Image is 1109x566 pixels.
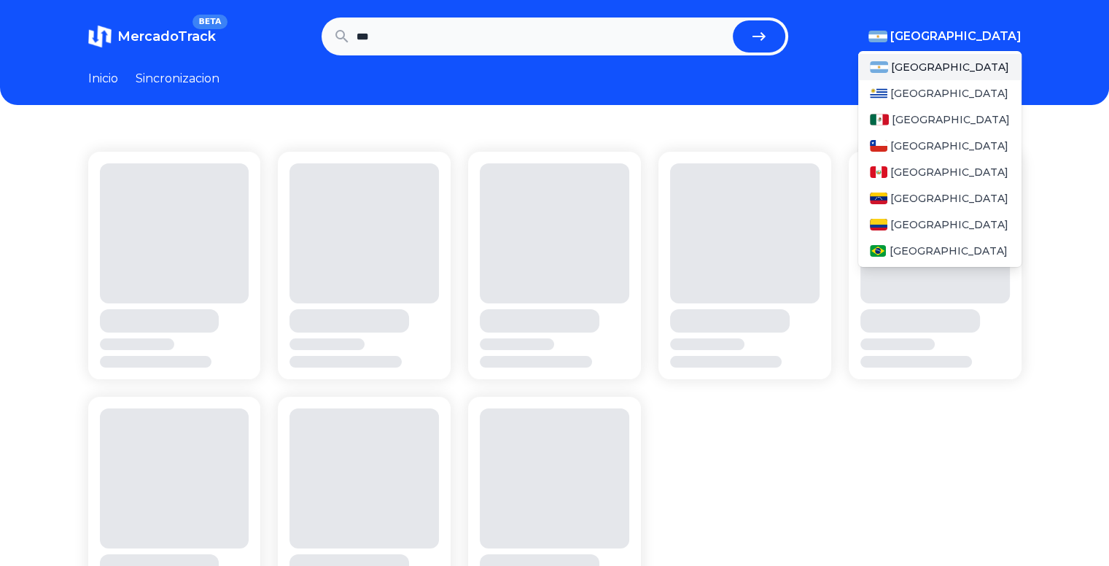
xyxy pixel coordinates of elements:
a: Mexico[GEOGRAPHIC_DATA] [858,106,1022,133]
a: Inicio [88,70,118,88]
a: Peru[GEOGRAPHIC_DATA] [858,159,1022,185]
span: [GEOGRAPHIC_DATA] [889,244,1007,258]
img: Venezuela [870,193,887,204]
a: Sincronizacion [136,70,219,88]
span: [GEOGRAPHIC_DATA] [891,60,1009,74]
span: MercadoTrack [117,28,216,44]
img: Mexico [870,114,889,125]
a: Argentina[GEOGRAPHIC_DATA] [858,54,1022,80]
a: Brasil[GEOGRAPHIC_DATA] [858,238,1022,264]
span: BETA [192,15,227,29]
img: Colombia [870,219,887,230]
a: Venezuela[GEOGRAPHIC_DATA] [858,185,1022,212]
img: Brasil [870,245,887,257]
img: MercadoTrack [88,25,112,48]
img: Argentina [868,31,887,42]
a: Uruguay[GEOGRAPHIC_DATA] [858,80,1022,106]
button: [GEOGRAPHIC_DATA] [868,28,1022,45]
img: Uruguay [870,88,887,99]
span: [GEOGRAPHIC_DATA] [890,28,1022,45]
img: Argentina [870,61,889,73]
a: Chile[GEOGRAPHIC_DATA] [858,133,1022,159]
span: [GEOGRAPHIC_DATA] [890,139,1008,153]
span: [GEOGRAPHIC_DATA] [890,191,1008,206]
img: Chile [870,140,887,152]
span: [GEOGRAPHIC_DATA] [890,165,1008,179]
span: [GEOGRAPHIC_DATA] [890,86,1008,101]
img: Peru [870,166,887,178]
span: [GEOGRAPHIC_DATA] [892,112,1010,127]
a: MercadoTrackBETA [88,25,216,48]
span: [GEOGRAPHIC_DATA] [890,217,1008,232]
a: Colombia[GEOGRAPHIC_DATA] [858,212,1022,238]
